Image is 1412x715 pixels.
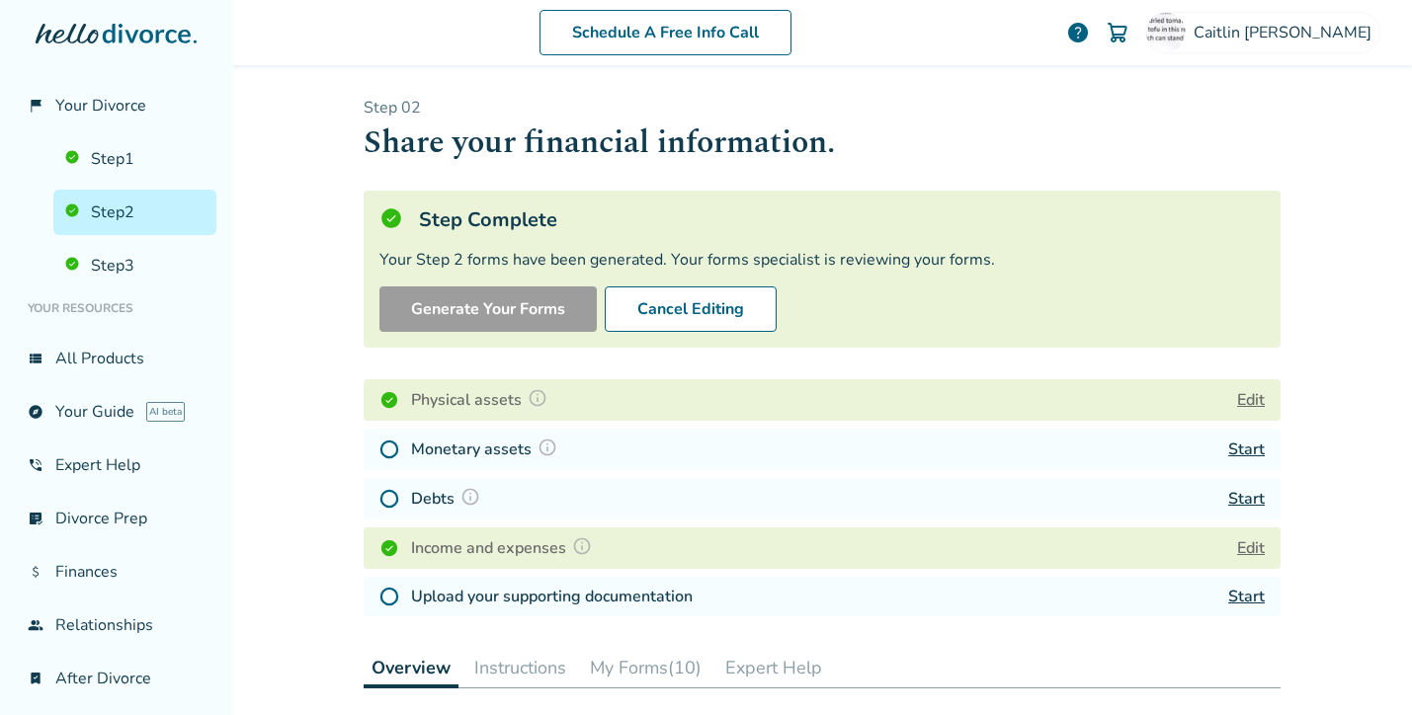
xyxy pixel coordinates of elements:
h1: Share your financial information. [364,119,1281,167]
span: phone_in_talk [28,457,43,473]
span: view_list [28,351,43,366]
a: Step3 [53,243,216,288]
img: Not Started [379,587,399,606]
span: explore [28,404,43,420]
img: Question Mark [528,388,547,408]
li: Your Resources [16,288,216,328]
a: groupRelationships [16,602,216,648]
img: Question Mark [572,536,592,556]
button: My Forms(10) [582,648,709,687]
img: Not Started [379,489,399,509]
a: exploreYour GuideAI beta [16,389,216,435]
img: Caitlin Flom [1146,13,1186,52]
button: Instructions [466,648,574,687]
button: Expert Help [717,648,830,687]
span: group [28,617,43,633]
a: attach_moneyFinances [16,549,216,595]
img: Question Mark [538,437,557,457]
span: Your Divorce [55,95,146,117]
p: Step 0 2 [364,97,1281,119]
img: Question Mark [460,487,480,507]
a: list_alt_checkDivorce Prep [16,496,216,541]
h4: Upload your supporting documentation [411,585,693,608]
img: Cart [1106,21,1129,44]
h4: Monetary assets [411,437,563,462]
button: Cancel Editing [605,286,777,332]
a: phone_in_talkExpert Help [16,442,216,488]
img: Not Started [379,439,399,459]
button: Overview [364,648,458,688]
a: Schedule A Free Info Call [540,10,791,55]
a: flag_2Your Divorce [16,83,216,128]
img: Completed [379,390,399,410]
div: Your Step 2 forms have been generated. Your forms specialist is reviewing your forms. [379,249,1265,271]
h4: Physical assets [411,387,553,413]
span: flag_2 [28,98,43,114]
a: help [1066,21,1090,44]
span: Caitlin [PERSON_NAME] [1194,22,1379,43]
span: attach_money [28,564,43,580]
a: Step2 [53,190,216,235]
iframe: Chat Widget [969,32,1412,715]
button: Generate Your Forms [379,286,597,332]
span: AI beta [146,402,185,422]
span: list_alt_check [28,511,43,526]
h5: Step Complete [419,206,557,233]
a: bookmark_checkAfter Divorce [16,656,216,701]
img: Completed [379,538,399,558]
a: view_listAll Products [16,336,216,381]
span: bookmark_check [28,671,43,686]
a: Step1 [53,136,216,182]
h4: Debts [411,486,486,512]
h4: Income and expenses [411,535,598,561]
